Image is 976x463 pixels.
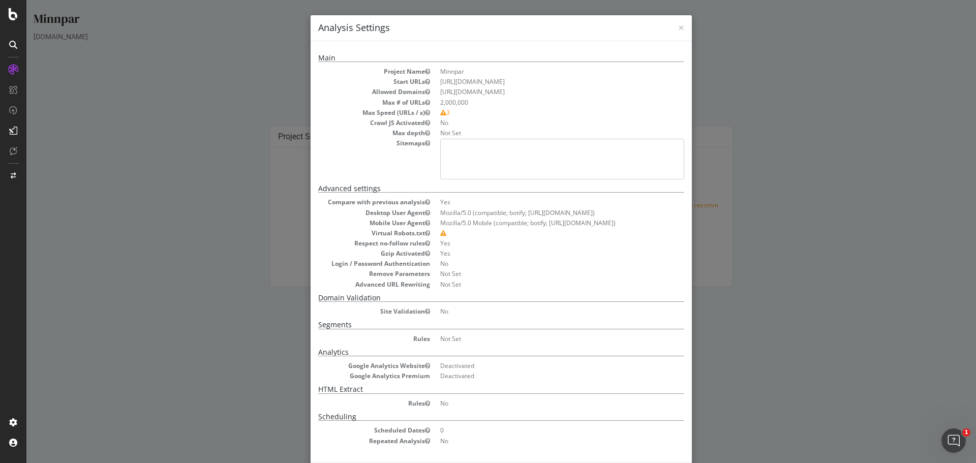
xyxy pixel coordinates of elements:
[962,428,970,437] span: 1
[414,259,658,268] dd: No
[292,321,658,329] h5: Segments
[292,87,404,96] dt: Allowed Domains
[292,249,404,258] dt: Gzip Activated
[292,208,404,217] dt: Desktop User Agent
[292,385,658,393] h5: HTML Extract
[292,239,404,248] dt: Respect no-follow rules
[292,399,404,408] dt: Rules
[414,67,658,76] dd: Minnpar
[414,77,658,86] dd: [URL][DOMAIN_NAME]
[292,54,658,62] h5: Main
[292,413,658,421] h5: Scheduling
[292,437,404,445] dt: Repeated Analysis
[292,129,404,137] dt: Max depth
[414,108,423,117] span: 3
[292,184,658,193] h5: Advanced settings
[292,77,404,86] dt: Start URLs
[414,399,658,408] dd: No
[292,280,404,289] dt: Advanced URL Rewriting
[292,334,404,343] dt: Rules
[292,198,404,206] dt: Compare with previous analysis
[414,372,658,380] dd: Deactivated
[414,307,658,316] dd: No
[414,219,658,227] dd: Mozilla/5.0 Mobile (compatible; botify; [URL][DOMAIN_NAME])
[414,249,658,258] dd: Yes
[414,118,658,127] dd: No
[414,334,658,343] dd: Not Set
[414,198,658,206] dd: Yes
[292,361,404,370] dt: Google Analytics Website
[292,348,658,356] h5: Analytics
[292,108,404,117] dt: Max Speed (URLs / s)
[292,118,404,127] dt: Crawl JS Activated
[414,280,658,289] dd: Not Set
[292,67,404,76] dt: Project Name
[292,219,404,227] dt: Mobile User Agent
[414,269,658,278] dd: Not Set
[292,307,404,316] dt: Site Validation
[414,87,658,96] li: [URL][DOMAIN_NAME]
[652,20,658,35] span: ×
[292,229,404,237] dt: Virtual Robots.txt
[414,98,658,107] dd: 2,000,000
[414,129,658,137] dd: Not Set
[292,139,404,147] dt: Sitemaps
[292,269,404,278] dt: Remove Parameters
[414,426,658,435] dd: 0
[292,259,404,268] dt: Login / Password Authentication
[292,98,404,107] dt: Max # of URLs
[941,428,966,453] iframe: Intercom live chat
[414,239,658,248] dd: Yes
[414,437,658,445] dd: No
[292,372,404,380] dt: Google Analytics Premium
[292,426,404,435] dt: Scheduled Dates
[292,21,658,35] h4: Analysis Settings
[414,208,658,217] dd: Mozilla/5.0 (compatible; botify; [URL][DOMAIN_NAME])
[414,361,658,370] dd: Deactivated
[292,294,658,302] h5: Domain Validation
